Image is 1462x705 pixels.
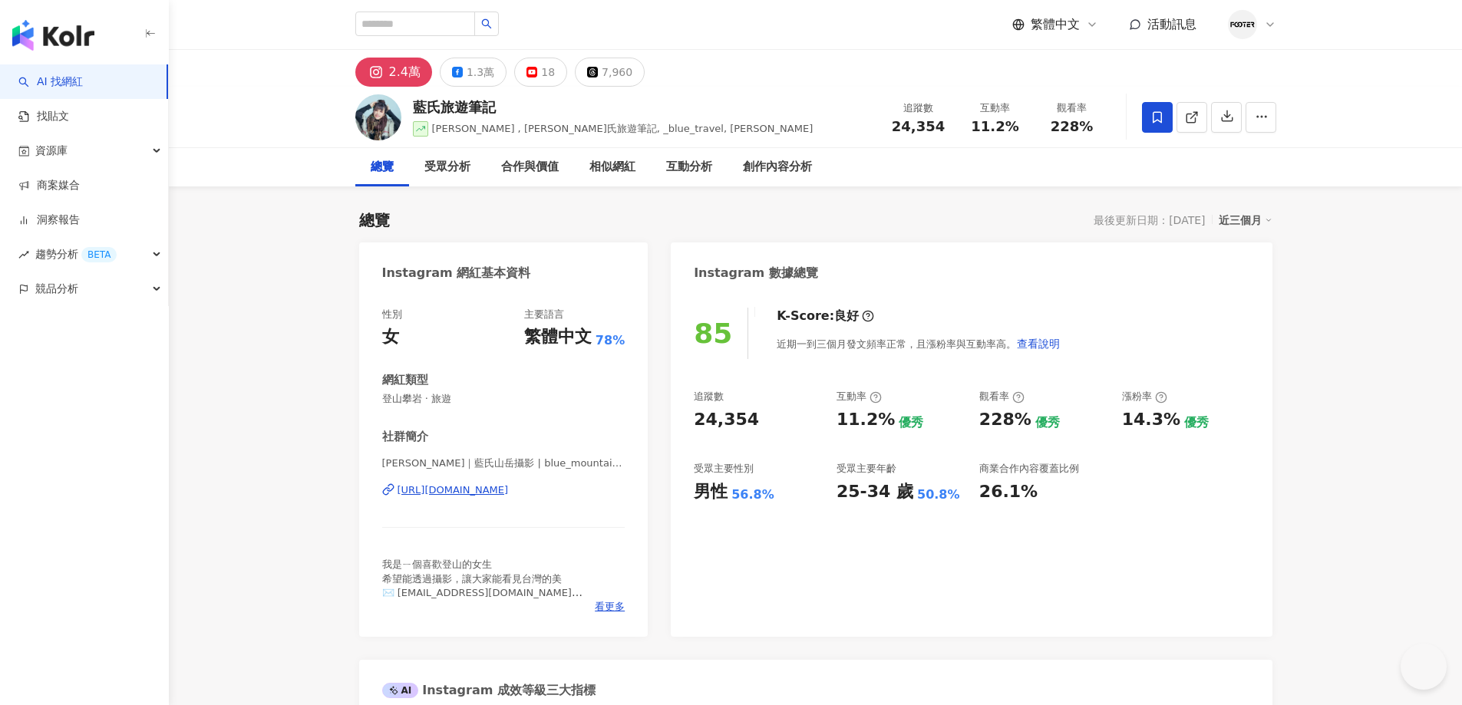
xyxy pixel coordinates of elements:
span: 繁體中文 [1031,16,1080,33]
div: 合作與價值 [501,158,559,176]
div: 14.3% [1122,408,1180,432]
span: 228% [1051,119,1094,134]
span: 活動訊息 [1147,17,1196,31]
div: 良好 [834,308,859,324]
div: 漲粉率 [1122,390,1167,404]
div: 追蹤數 [694,390,724,404]
div: 近三個月 [1219,210,1272,230]
div: 85 [694,318,732,349]
div: 11.2% [837,408,895,432]
div: 藍氏旅遊筆記 [413,97,814,117]
div: 商業合作內容覆蓋比例 [979,462,1079,476]
span: search [481,18,492,29]
div: 互動分析 [666,158,712,176]
a: [URL][DOMAIN_NAME] [382,483,625,497]
span: [PERSON_NAME]｜藍氏山岳攝影 | blue_mountain_tw [382,456,625,470]
button: 7,960 [575,58,645,87]
div: 2.4萬 [389,61,421,83]
div: 女 [382,325,399,349]
div: 互動率 [837,390,882,404]
div: BETA [81,247,117,262]
img: %E7%A4%BE%E7%BE%A4%E7%94%A8LOGO.png [1228,10,1257,39]
div: 受眾主要性別 [694,462,754,476]
button: 18 [514,58,567,87]
span: 我是ㄧ個喜歡登山的女生 希望能透過攝影，讓大家能看見台灣的美 ✉️ [EMAIL_ADDRESS][DOMAIN_NAME] ⬇️【品牌合作】可參考下列連結 [382,558,582,612]
span: 查看說明 [1017,338,1060,350]
div: 相似網紅 [589,158,635,176]
a: 商案媒合 [18,178,80,193]
div: 228% [979,408,1031,432]
div: 50.8% [917,486,960,503]
div: 創作內容分析 [743,158,812,176]
span: 競品分析 [35,272,78,306]
div: 觀看率 [979,390,1025,404]
div: AI [382,683,419,698]
div: 總覽 [359,209,390,231]
div: 網紅類型 [382,372,428,388]
a: searchAI 找網紅 [18,74,83,90]
div: 總覽 [371,158,394,176]
div: 男性 [694,480,728,504]
div: 優秀 [1184,414,1209,431]
span: 登山攀岩 · 旅遊 [382,392,625,406]
div: Instagram 成效等級三大指標 [382,682,596,699]
button: 2.4萬 [355,58,432,87]
div: 追蹤數 [889,100,948,116]
div: 18 [541,61,555,83]
span: [PERSON_NAME] , [PERSON_NAME]氏旅遊筆記, _blue_travel, [PERSON_NAME] [432,123,814,134]
div: 最後更新日期：[DATE] [1094,214,1205,226]
div: 26.1% [979,480,1038,504]
div: K-Score : [777,308,874,324]
div: 互動率 [966,100,1025,116]
div: 觀看率 [1043,100,1101,116]
div: 性別 [382,308,402,321]
div: Instagram 數據總覽 [694,265,818,282]
div: 56.8% [731,486,774,503]
div: 受眾主要年齡 [837,462,896,476]
div: 受眾分析 [424,158,470,176]
span: 趨勢分析 [35,237,117,272]
div: 7,960 [602,61,632,83]
div: [URL][DOMAIN_NAME] [398,483,509,497]
div: 優秀 [899,414,923,431]
div: 近期一到三個月發文頻率正常，且漲粉率與互動率高。 [777,328,1061,359]
div: 主要語言 [524,308,564,321]
span: 24,354 [892,118,945,134]
img: KOL Avatar [355,94,401,140]
div: 優秀 [1035,414,1060,431]
div: 1.3萬 [467,61,494,83]
button: 1.3萬 [440,58,507,87]
span: 78% [596,332,625,349]
span: rise [18,249,29,260]
iframe: Help Scout Beacon - Open [1401,644,1447,690]
div: 社群簡介 [382,429,428,445]
a: 找貼文 [18,109,69,124]
div: 24,354 [694,408,759,432]
img: logo [12,20,94,51]
span: 資源庫 [35,133,68,168]
a: 洞察報告 [18,212,80,228]
span: 11.2% [971,119,1018,134]
div: 25-34 歲 [837,480,913,504]
div: Instagram 網紅基本資料 [382,265,531,282]
button: 查看說明 [1016,328,1061,359]
span: 看更多 [595,600,625,614]
div: 繁體中文 [524,325,592,349]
